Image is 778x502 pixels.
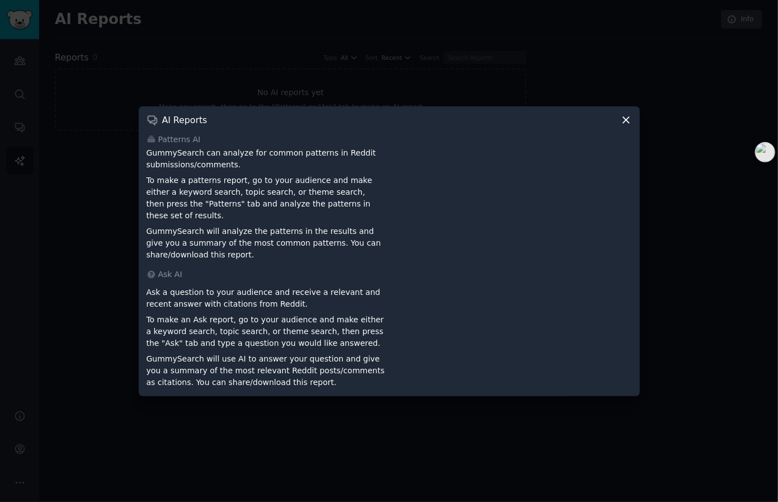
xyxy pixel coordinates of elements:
p: GummySearch will analyze the patterns in the results and give you a summary of the most common pa... [147,226,385,261]
h3: AI Reports [162,114,208,126]
div: Ask AI [147,269,632,280]
div: Patterns AI [147,134,632,146]
p: GummySearch will use AI to answer your question and give you a summary of the most relevant Reddi... [147,353,385,388]
iframe: YouTube video player [393,147,632,248]
p: To make a patterns report, go to your audience and make either a keyword search, topic search, or... [147,175,385,222]
p: Ask a question to your audience and receive a relevant and recent answer with citations from Reddit. [147,287,385,310]
p: To make an Ask report, go to your audience and make either a keyword search, topic search, or the... [147,314,385,349]
p: GummySearch can analyze for common patterns in Reddit submissions/comments. [147,147,385,171]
